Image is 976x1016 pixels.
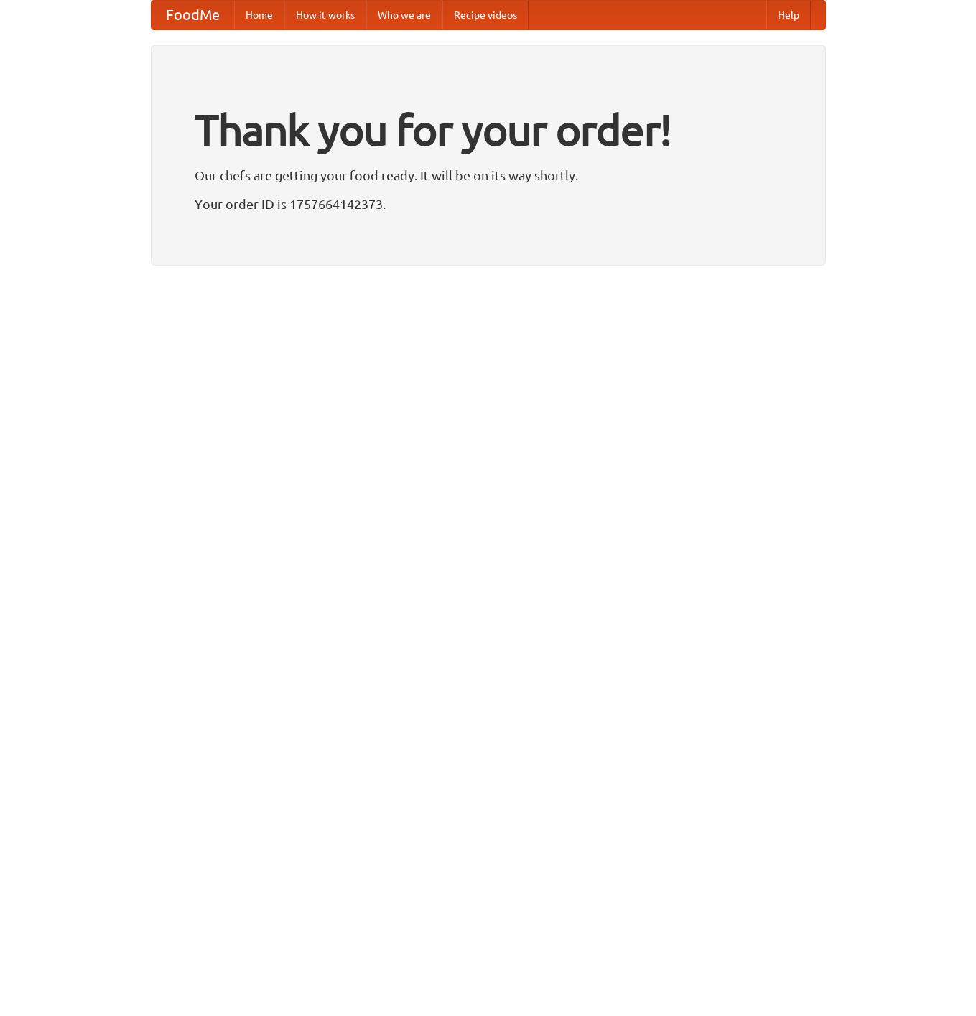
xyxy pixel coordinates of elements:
a: Who we are [366,1,442,29]
a: How it works [284,1,366,29]
p: Our chefs are getting your food ready. It will be on its way shortly. [195,164,782,186]
a: Recipe videos [442,1,529,29]
a: Home [234,1,284,29]
a: Help [766,1,811,29]
p: Your order ID is 1757664142373. [195,193,782,215]
h1: Thank you for your order! [195,95,782,164]
a: FoodMe [152,1,234,29]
